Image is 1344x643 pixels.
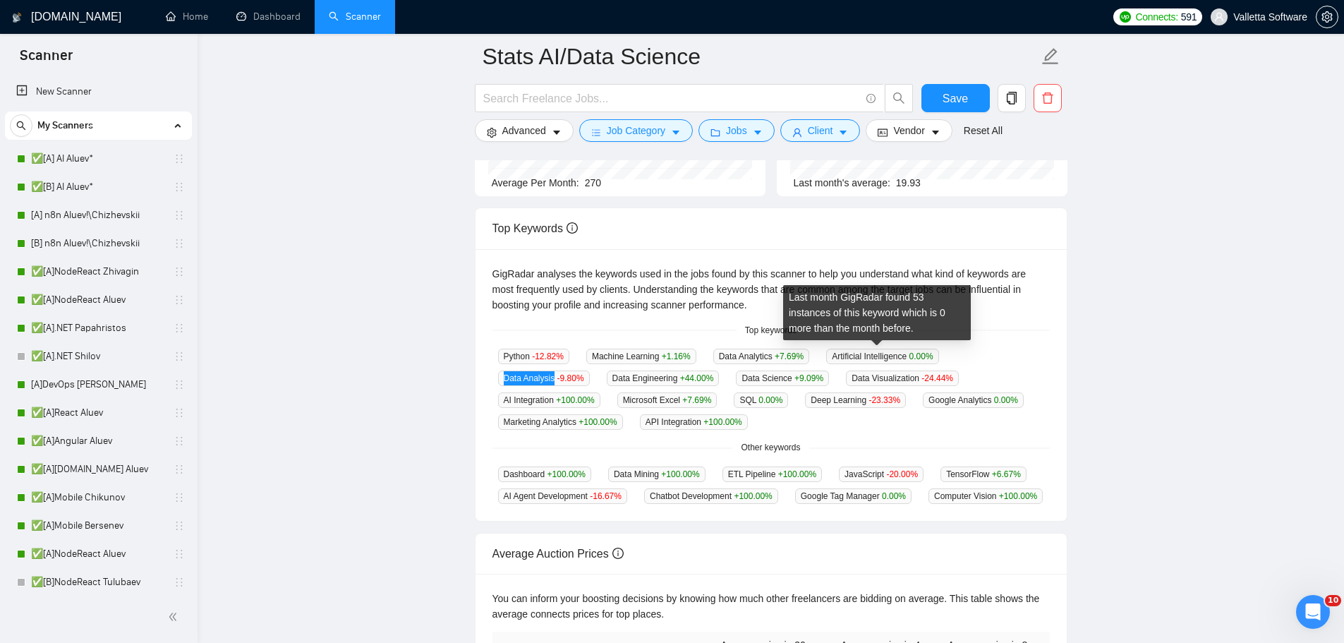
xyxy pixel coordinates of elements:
span: Save [943,90,968,107]
a: ✅[A]NodeReact Zhivagin [31,258,165,286]
div: Average Auction Prices [492,534,1050,574]
span: +1.16 % [662,351,691,361]
span: holder [174,379,185,390]
span: caret-down [671,127,681,138]
span: Other keywords [732,441,809,455]
a: ✅[A]React Aluev [31,399,165,427]
a: New Scanner [16,78,181,106]
div: GigRadar analyses the keywords used in the jobs found by this scanner to help you understand what... [492,266,1050,313]
span: +44.00 % [680,373,714,383]
span: holder [174,548,185,560]
span: holder [174,266,185,277]
span: JavaScript [839,467,924,482]
span: 591 [1181,9,1197,25]
span: +7.69 % [682,395,711,405]
span: holder [174,520,185,531]
span: folder [710,127,720,138]
a: ✅[A].NET Papahristos [31,314,165,342]
span: holder [174,294,185,306]
span: delete [1034,92,1061,104]
span: Microsoft Excel [617,392,718,408]
span: Google Tag Manager [795,488,912,504]
a: ✅[A]Angular Aluev [31,427,165,455]
span: TensorFlow [940,467,1027,482]
button: delete [1034,84,1062,112]
a: ✅[A] AI Aluev* [31,145,165,173]
img: upwork-logo.png [1120,11,1131,23]
span: Top keywords [737,324,805,337]
button: search [10,114,32,137]
span: Scanner [8,45,84,75]
span: API Integration [640,414,748,430]
span: holder [174,238,185,249]
span: holder [174,435,185,447]
a: homeHome [166,11,208,23]
a: [B] n8n Aluev!\Chizhevskii [31,229,165,258]
span: holder [174,181,185,193]
span: Client [808,123,833,138]
span: -23.33 % [868,395,900,405]
span: -16.67 % [590,491,622,501]
span: Data Analytics [713,349,809,364]
span: +7.69 % [775,351,804,361]
a: ✅[B]NodeReact Tulubaev [31,568,165,596]
span: holder [174,577,185,588]
span: holder [174,210,185,221]
button: barsJob Categorycaret-down [579,119,693,142]
span: caret-down [753,127,763,138]
span: +100.00 % [703,417,741,427]
li: New Scanner [5,78,192,106]
a: dashboardDashboard [236,11,301,23]
button: Save [921,84,990,112]
span: caret-down [931,127,940,138]
a: Reset All [964,123,1003,138]
span: setting [1316,11,1338,23]
span: 0.00 % [882,491,906,501]
span: AI Integration [498,392,600,408]
button: search [885,84,913,112]
span: bars [591,127,601,138]
span: Chatbot Development [644,488,778,504]
span: SQL [734,392,788,408]
span: +100.00 % [547,469,586,479]
span: edit [1041,47,1060,66]
span: +100.00 % [661,469,699,479]
div: Last month GigRadar found 53 instances of this keyword which is 0 more than the month before. [783,285,971,340]
span: Job Category [607,123,665,138]
span: ETL Pipeline [722,467,822,482]
iframe: Intercom live chat [1296,595,1330,629]
span: 270 [585,177,601,188]
span: holder [174,464,185,475]
span: info-circle [866,94,876,103]
span: Connects: [1135,9,1177,25]
span: Data Science [736,371,829,386]
span: Last month's average: [794,177,890,188]
span: 10 [1325,595,1341,606]
span: Data Mining [608,467,706,482]
span: +6.67 % [992,469,1021,479]
a: ✅[A]Mobile Bersenev [31,512,165,540]
button: settingAdvancedcaret-down [475,119,574,142]
span: Computer Vision [928,488,1043,504]
span: Marketing Analytics [498,414,623,430]
span: Data Analysis [498,371,590,386]
span: My Scanners [37,112,93,140]
span: setting [487,127,497,138]
span: +100.00 % [778,469,816,479]
span: holder [174,407,185,419]
span: -12.82 % [532,351,564,361]
span: 0.00 % [909,351,933,361]
span: idcard [878,127,888,138]
a: ✅[A][DOMAIN_NAME] Aluev [31,455,165,483]
button: setting [1316,6,1338,28]
span: 19.93 [896,177,921,188]
span: -20.00 % [886,469,918,479]
a: setting [1316,11,1338,23]
a: [A]DevOps [PERSON_NAME] [31,371,165,399]
span: Vendor [893,123,924,138]
span: +9.09 % [794,373,823,383]
span: info-circle [612,548,624,559]
img: logo [12,6,22,29]
a: ✅[A]NodeReact Aluev [31,286,165,314]
span: caret-down [552,127,562,138]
